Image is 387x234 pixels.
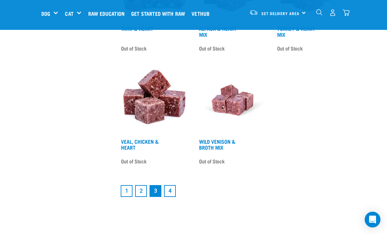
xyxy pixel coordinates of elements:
[65,10,73,17] a: Cat
[164,185,176,197] a: Goto page 4
[150,185,161,197] a: Page 3
[135,185,147,197] a: Goto page 2
[365,212,380,227] div: Open Intercom Messenger
[261,12,299,14] span: Set Delivery Area
[119,65,190,135] img: 1137 Veal Chicken Heart Mix 01
[190,0,214,27] a: Vethub
[197,65,268,135] img: Vension and heart
[121,43,147,53] span: Out of Stock
[249,10,258,15] img: van-moving.png
[199,27,236,36] a: Alpaca & Heart Mix
[199,156,225,166] span: Out of Stock
[316,9,322,15] img: home-icon-1@2x.png
[130,0,190,27] a: Get started with Raw
[41,10,50,17] a: Dog
[199,43,225,53] span: Out of Stock
[119,184,346,198] nav: pagination
[343,9,350,16] img: home-icon@2x.png
[121,185,132,197] a: Goto page 1
[277,43,303,53] span: Out of Stock
[121,156,147,166] span: Out of Stock
[87,0,130,27] a: Raw Education
[329,9,336,16] img: user.png
[277,27,315,36] a: Turkey & Heart Mix
[121,140,159,149] a: Veal, Chicken & Heart
[199,140,235,149] a: Wild Venison & Broth Mix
